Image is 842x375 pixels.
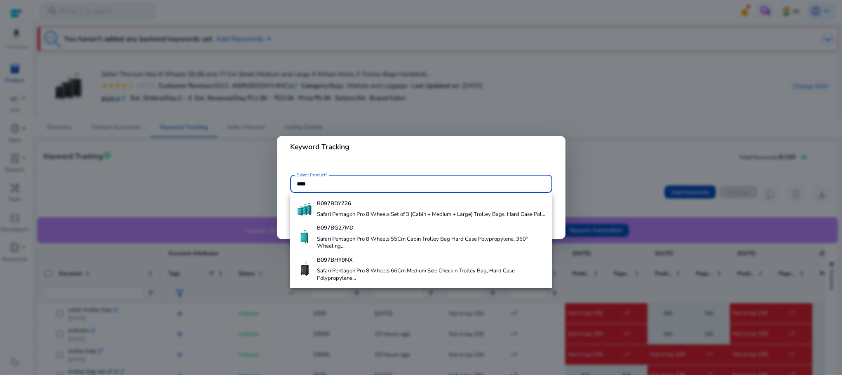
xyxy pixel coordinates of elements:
b: B097BDYZ26 [317,200,351,207]
b: B097BG27MD [317,224,354,232]
h4: Safari Pentagon Pro 8 Wheels 66Cm Medium Size Checkin Trolley Bag, Hard Case Polypropylene... [317,267,545,282]
mat-label: Select Product* [297,172,327,178]
img: 31hXvomQDTL._SS40_.jpg [296,261,313,277]
h4: Safari Pentagon Pro 8 Wheels Set of 3 (Cabin + Medium + Large) Trolley Bags, Hard Case Pol... [317,211,545,218]
b: Keyword Tracking [290,142,349,152]
h4: Safari Pentagon Pro 8 Wheels 55Cm Cabin Trolley Bag Hard Case Polypropylene, 360º Wheeling... [317,236,545,250]
img: 41+m5ea6Z8L._SS40_.jpg [296,201,313,217]
img: 31GH8hswM3L._SS40_.jpg [296,229,313,245]
b: B097BHY9NX [317,256,353,264]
